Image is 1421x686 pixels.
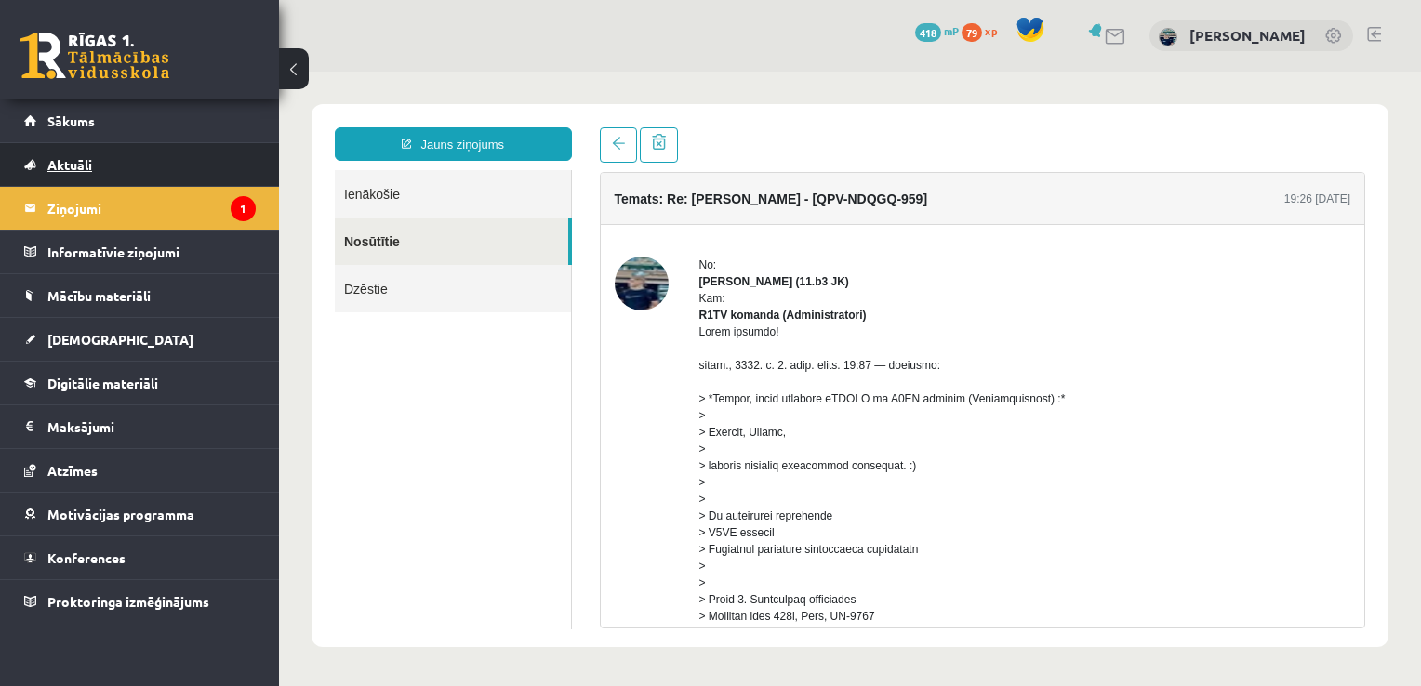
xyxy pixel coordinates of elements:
[420,237,588,250] strong: R1TV komanda (Administratori)
[47,375,158,391] span: Digitālie materiāli
[47,405,256,448] legend: Maksājumi
[56,193,292,241] a: Dzēstie
[47,549,126,566] span: Konferences
[336,120,649,135] h4: Temats: Re: [PERSON_NAME] - [QPV-NDQGQ-959]
[24,231,256,273] a: Informatīvie ziņojumi
[20,33,169,79] a: Rīgas 1. Tālmācības vidusskola
[231,196,256,221] i: 1
[24,536,256,579] a: Konferences
[56,146,289,193] a: Nosūtītie
[47,156,92,173] span: Aktuāli
[24,449,256,492] a: Atzīmes
[962,23,982,42] span: 79
[985,23,997,38] span: xp
[1005,119,1071,136] div: 19:26 [DATE]
[1189,26,1306,45] a: [PERSON_NAME]
[47,506,194,522] span: Motivācijas programma
[1159,28,1177,46] img: Gustavs Siliņš
[336,185,390,239] img: Gustavs Siliņš
[56,99,292,146] a: Ienākošie
[24,274,256,317] a: Mācību materiāli
[24,318,256,361] a: [DEMOGRAPHIC_DATA]
[915,23,959,38] a: 418 mP
[420,204,570,217] strong: [PERSON_NAME] (11.b3 JK)
[47,593,209,610] span: Proktoringa izmēģinājums
[24,143,256,186] a: Aktuāli
[944,23,959,38] span: mP
[24,362,256,404] a: Digitālie materiāli
[47,231,256,273] legend: Informatīvie ziņojumi
[47,287,151,304] span: Mācību materiāli
[915,23,941,42] span: 418
[47,187,256,230] legend: Ziņojumi
[56,56,293,89] a: Jauns ziņojums
[24,580,256,623] a: Proktoringa izmēģinājums
[24,187,256,230] a: Ziņojumi1
[420,218,821,252] div: Kam:
[962,23,1006,38] a: 79 xp
[420,185,821,202] div: No:
[24,405,256,448] a: Maksājumi
[24,493,256,535] a: Motivācijas programma
[47,462,98,479] span: Atzīmes
[47,331,193,348] span: [DEMOGRAPHIC_DATA]
[47,112,95,129] span: Sākums
[24,99,256,142] a: Sākums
